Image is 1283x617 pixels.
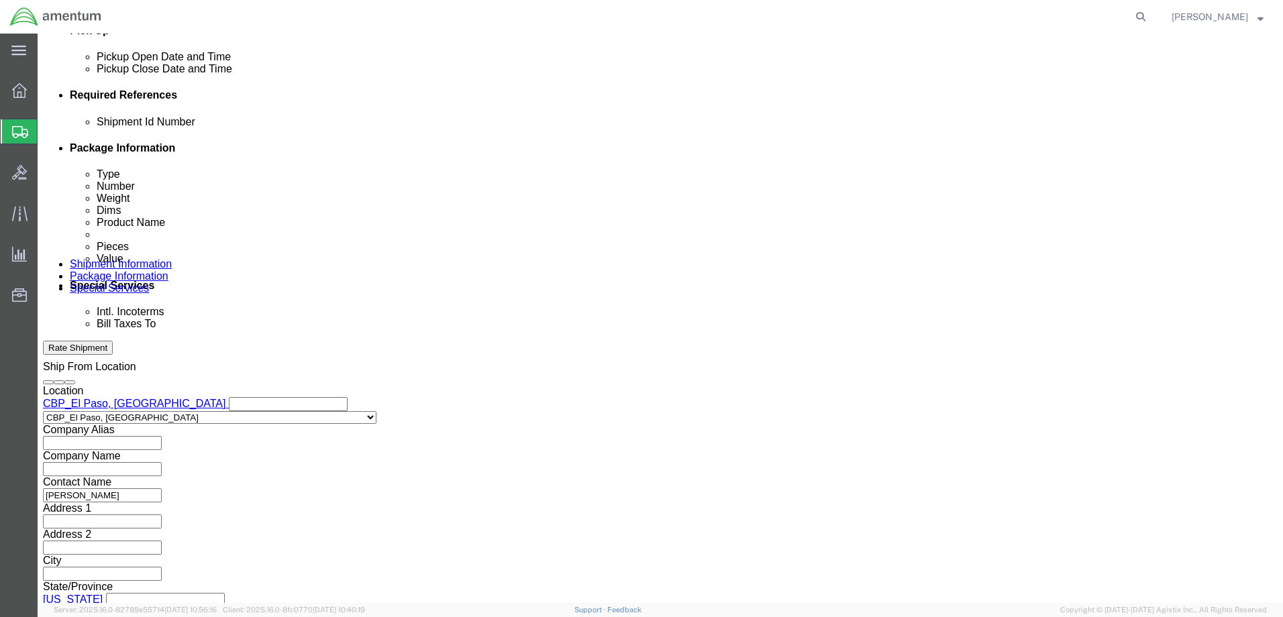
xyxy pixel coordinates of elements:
[607,606,641,614] a: Feedback
[574,606,608,614] a: Support
[313,606,365,614] span: [DATE] 10:40:19
[9,7,102,27] img: logo
[1172,9,1248,24] span: Danny Roman
[164,606,217,614] span: [DATE] 10:56:16
[223,606,365,614] span: Client: 2025.16.0-8fc0770
[1060,604,1267,616] span: Copyright © [DATE]-[DATE] Agistix Inc., All Rights Reserved
[1171,9,1264,25] button: [PERSON_NAME]
[54,606,217,614] span: Server: 2025.16.0-82789e55714
[38,34,1283,603] iframe: FS Legacy Container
